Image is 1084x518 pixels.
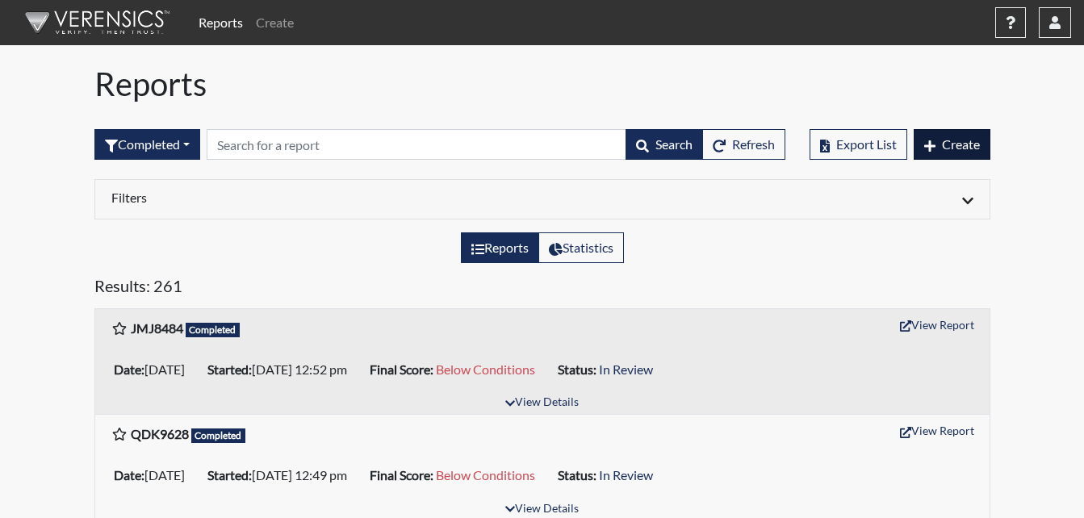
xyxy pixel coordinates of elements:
li: [DATE] 12:52 pm [201,357,363,382]
b: Status: [558,361,596,377]
span: In Review [599,361,653,377]
span: Refresh [732,136,775,152]
button: Search [626,129,703,160]
li: [DATE] [107,357,201,382]
span: Create [942,136,980,152]
span: Below Conditions [436,467,535,482]
h6: Filters [111,190,530,205]
button: View Report [893,312,981,337]
li: [DATE] [107,462,201,488]
h1: Reports [94,65,990,103]
span: Completed [191,428,246,443]
h5: Results: 261 [94,276,990,302]
b: QDK9628 [131,426,189,441]
button: Export List [810,129,907,160]
b: JMJ8484 [131,320,183,336]
a: Create [249,6,300,39]
button: View Report [893,418,981,443]
span: Completed [186,323,241,337]
div: Click to expand/collapse filters [99,190,986,209]
b: Started: [207,467,252,482]
b: Final Score: [370,467,433,482]
button: Create [914,129,990,160]
li: [DATE] 12:49 pm [201,462,363,488]
button: Completed [94,129,200,160]
a: Reports [192,6,249,39]
label: View statistics about completed interviews [538,232,624,263]
label: View the list of reports [461,232,539,263]
span: In Review [599,467,653,482]
div: Filter by interview status [94,129,200,160]
input: Search by Registration ID, Interview Number, or Investigation Name. [207,129,626,160]
button: Refresh [702,129,785,160]
button: View Details [498,392,586,414]
span: Search [655,136,693,152]
span: Below Conditions [436,361,535,377]
b: Started: [207,361,252,377]
b: Date: [114,467,144,482]
b: Final Score: [370,361,433,377]
span: Export List [836,136,897,152]
b: Status: [558,467,596,482]
b: Date: [114,361,144,377]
